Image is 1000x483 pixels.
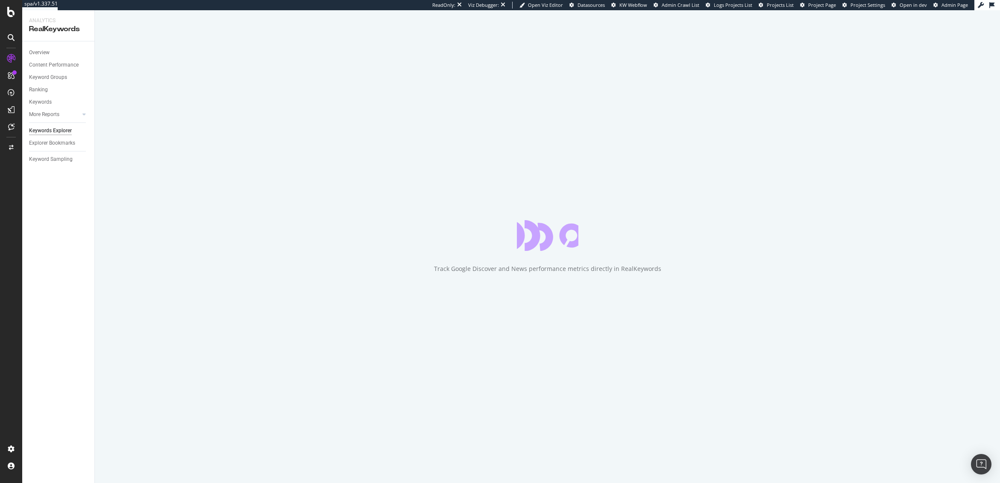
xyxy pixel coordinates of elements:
span: Project Page [808,2,836,8]
a: Admin Page [933,2,968,9]
a: Project Settings [842,2,885,9]
span: Admin Page [941,2,968,8]
span: Open in dev [900,2,927,8]
a: Admin Crawl List [654,2,699,9]
div: Track Google Discover and News performance metrics directly in RealKeywords [434,265,661,273]
div: Keyword Groups [29,73,67,82]
div: Content Performance [29,61,79,70]
div: Ranking [29,85,48,94]
a: Explorer Bookmarks [29,139,88,148]
span: Logs Projects List [714,2,752,8]
a: More Reports [29,110,80,119]
div: Keywords Explorer [29,126,72,135]
div: animation [517,220,578,251]
a: Project Page [800,2,836,9]
span: Admin Crawl List [662,2,699,8]
a: Open Viz Editor [519,2,563,9]
a: Projects List [759,2,794,9]
div: Viz Debugger: [468,2,499,9]
div: Explorer Bookmarks [29,139,75,148]
div: More Reports [29,110,59,119]
div: Keyword Sampling [29,155,73,164]
div: Keywords [29,98,52,107]
a: Datasources [569,2,605,9]
a: Keyword Groups [29,73,88,82]
div: RealKeywords [29,24,88,34]
a: Open in dev [891,2,927,9]
div: Overview [29,48,50,57]
a: Content Performance [29,61,88,70]
a: KW Webflow [611,2,647,9]
a: Keywords [29,98,88,107]
a: Keyword Sampling [29,155,88,164]
a: Ranking [29,85,88,94]
span: Projects List [767,2,794,8]
div: Analytics [29,17,88,24]
div: Open Intercom Messenger [971,454,991,474]
a: Keywords Explorer [29,126,88,135]
span: KW Webflow [619,2,647,8]
a: Logs Projects List [706,2,752,9]
span: Open Viz Editor [528,2,563,8]
span: Project Settings [850,2,885,8]
a: Overview [29,48,88,57]
div: ReadOnly: [432,2,455,9]
span: Datasources [578,2,605,8]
